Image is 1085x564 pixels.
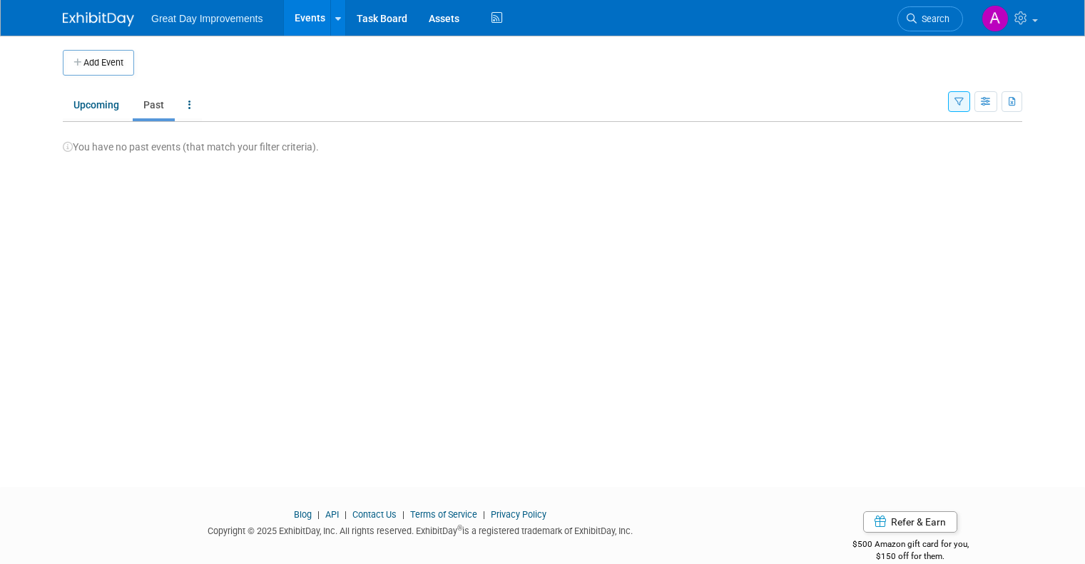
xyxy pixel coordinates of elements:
[63,12,134,26] img: ExhibitDay
[133,91,175,118] a: Past
[341,509,350,520] span: |
[410,509,477,520] a: Terms of Service
[399,509,408,520] span: |
[457,524,462,532] sup: ®
[798,550,1022,563] div: $150 off for them.
[151,13,263,24] span: Great Day Improvements
[314,509,323,520] span: |
[917,14,949,24] span: Search
[63,91,130,118] a: Upcoming
[491,509,546,520] a: Privacy Policy
[897,6,963,31] a: Search
[63,50,134,76] button: Add Event
[982,5,1009,32] img: Alexis Carrero
[798,529,1022,562] div: $500 Amazon gift card for you,
[352,509,397,520] a: Contact Us
[63,521,777,538] div: Copyright © 2025 ExhibitDay, Inc. All rights reserved. ExhibitDay is a registered trademark of Ex...
[294,509,312,520] a: Blog
[63,141,319,153] span: You have no past events (that match your filter criteria).
[863,511,957,533] a: Refer & Earn
[325,509,339,520] a: API
[479,509,489,520] span: |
